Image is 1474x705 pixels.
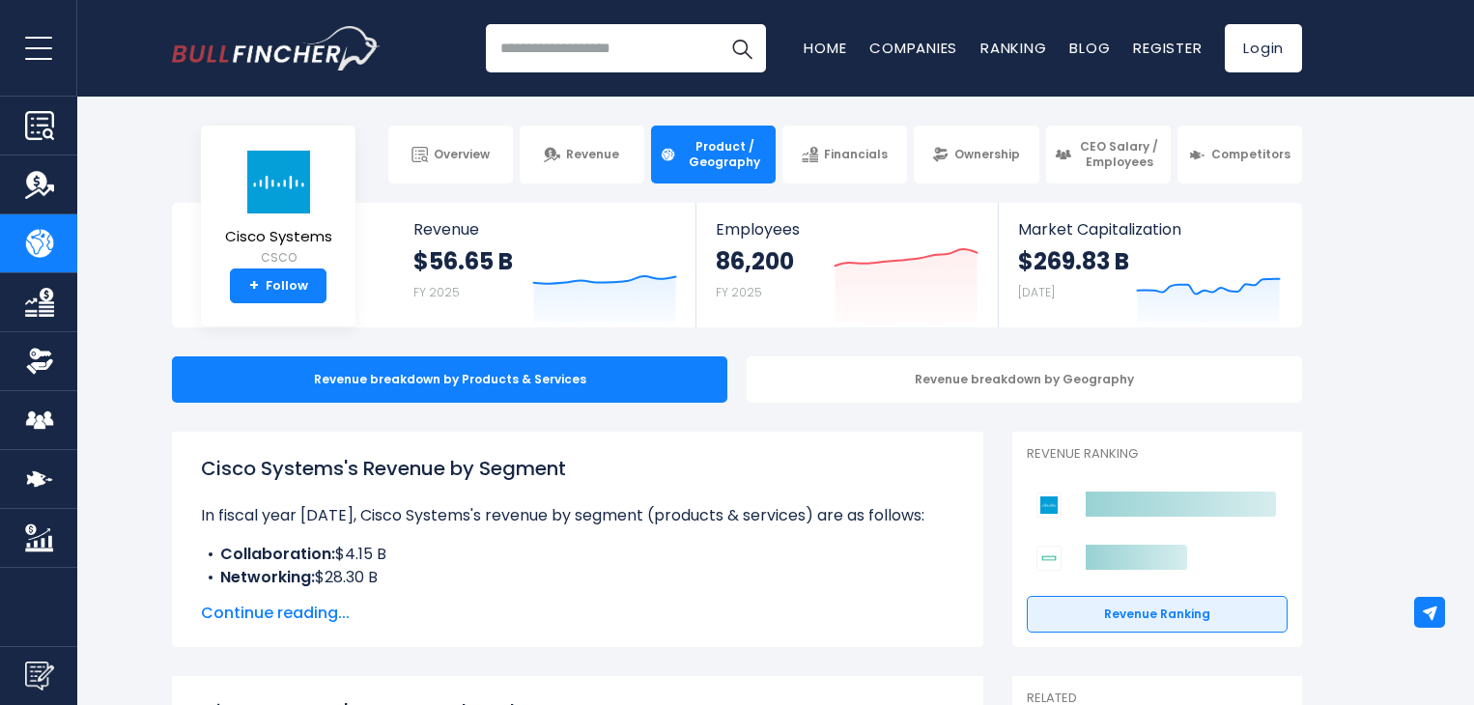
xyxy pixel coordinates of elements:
strong: 86,200 [716,246,794,276]
h1: Cisco Systems's Revenue by Segment [201,454,954,483]
span: Overview [434,147,490,162]
strong: + [249,277,259,295]
small: [DATE] [1018,284,1055,300]
a: Cisco Systems CSCO [224,149,333,269]
a: Employees 86,200 FY 2025 [696,203,997,327]
span: Cisco Systems [225,229,332,245]
strong: $56.65 B [413,246,513,276]
li: $28.30 B [201,566,954,589]
a: Ownership [914,126,1038,183]
b: Networking: [220,566,315,588]
a: Competitors [1177,126,1302,183]
a: Revenue [520,126,644,183]
span: Revenue [566,147,619,162]
a: Login [1225,24,1302,72]
span: Continue reading... [201,602,954,625]
span: Product / Geography [682,139,767,169]
span: CEO Salary / Employees [1077,139,1162,169]
a: Register [1133,38,1202,58]
button: Search [718,24,766,72]
a: Go to homepage [172,26,380,70]
span: Financials [824,147,888,162]
a: Revenue Ranking [1027,596,1288,633]
span: Employees [716,220,978,239]
small: FY 2025 [716,284,762,300]
a: Blog [1069,38,1110,58]
a: Ranking [980,38,1046,58]
p: Revenue Ranking [1027,446,1288,463]
a: Home [804,38,846,58]
a: Market Capitalization $269.83 B [DATE] [999,203,1300,327]
a: Companies [869,38,957,58]
a: Product / Geography [651,126,776,183]
img: Cisco Systems competitors logo [1036,493,1062,518]
b: Collaboration: [220,543,335,565]
span: Competitors [1211,147,1290,162]
img: Hewlett Packard Enterprise Company competitors logo [1036,546,1062,571]
a: Overview [388,126,513,183]
img: Ownership [25,347,54,376]
small: FY 2025 [413,284,460,300]
span: Market Capitalization [1018,220,1281,239]
a: Financials [782,126,907,183]
span: Revenue [413,220,677,239]
a: Revenue $56.65 B FY 2025 [394,203,696,327]
a: +Follow [230,268,326,303]
strong: $269.83 B [1018,246,1129,276]
div: Revenue breakdown by Products & Services [172,356,727,403]
p: In fiscal year [DATE], Cisco Systems's revenue by segment (products & services) are as follows: [201,504,954,527]
a: CEO Salary / Employees [1046,126,1171,183]
span: Ownership [954,147,1020,162]
li: $4.15 B [201,543,954,566]
img: Bullfincher logo [172,26,381,70]
small: CSCO [225,249,332,267]
div: Revenue breakdown by Geography [747,356,1302,403]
